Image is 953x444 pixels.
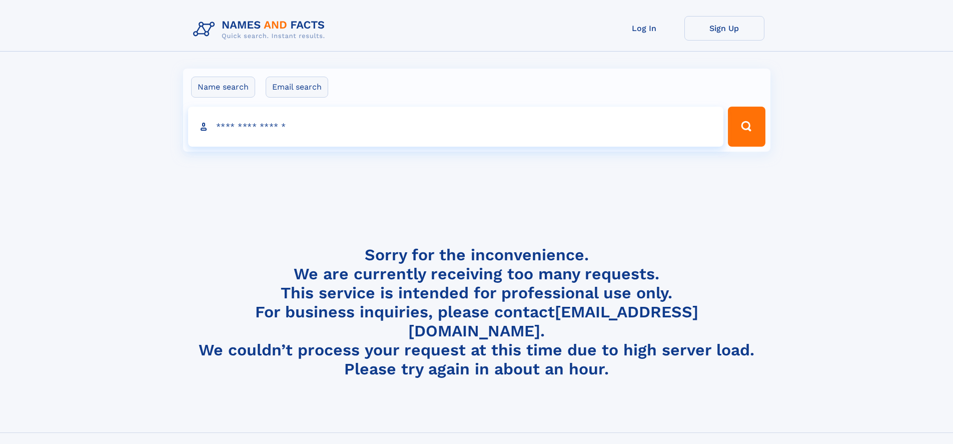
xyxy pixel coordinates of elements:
[604,16,684,41] a: Log In
[728,107,765,147] button: Search Button
[408,302,698,340] a: [EMAIL_ADDRESS][DOMAIN_NAME]
[684,16,764,41] a: Sign Up
[188,107,724,147] input: search input
[189,16,333,43] img: Logo Names and Facts
[266,77,328,98] label: Email search
[191,77,255,98] label: Name search
[189,245,764,379] h4: Sorry for the inconvenience. We are currently receiving too many requests. This service is intend...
